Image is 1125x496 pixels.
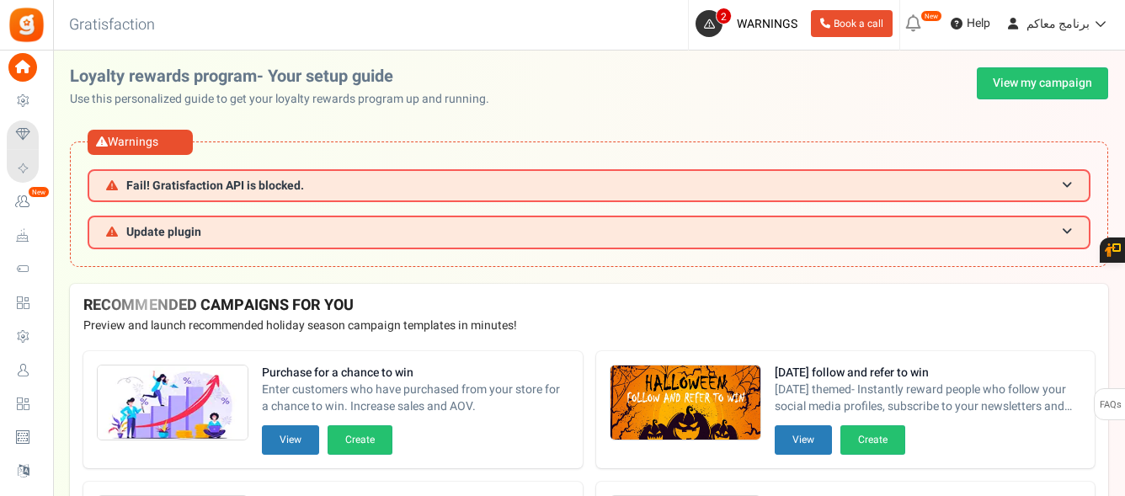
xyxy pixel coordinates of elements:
[126,226,201,238] span: Update plugin
[944,10,997,37] a: Help
[716,8,732,24] span: 2
[1026,15,1090,33] span: برنامج معاكم
[88,130,193,155] div: Warnings
[83,317,1095,334] p: Preview and launch recommended holiday season campaign templates in minutes!
[328,425,392,455] button: Create
[126,179,304,192] span: Fail! Gratisfaction API is blocked.
[920,10,942,22] em: New
[8,6,45,44] img: Gratisfaction
[83,297,1095,314] h4: RECOMMENDED CAMPAIGNS FOR YOU
[737,15,797,33] span: WARNINGS
[840,425,905,455] button: Create
[28,186,50,198] em: New
[70,91,503,108] p: Use this personalized guide to get your loyalty rewards program up and running.
[70,67,503,86] h2: Loyalty rewards program- Your setup guide
[775,425,832,455] button: View
[696,10,804,37] a: 2 WARNINGS
[262,381,569,415] span: Enter customers who have purchased from your store for a chance to win. Increase sales and AOV.
[775,365,1082,381] strong: [DATE] follow and refer to win
[977,67,1108,99] a: View my campaign
[811,10,893,37] a: Book a call
[98,365,248,441] img: Recommended Campaigns
[1099,389,1122,421] span: FAQs
[610,365,760,441] img: Recommended Campaigns
[51,8,173,42] h3: Gratisfaction
[7,188,45,216] a: New
[262,425,319,455] button: View
[962,15,990,32] span: Help
[262,365,569,381] strong: Purchase for a chance to win
[775,381,1082,415] span: [DATE] themed- Instantly reward people who follow your social media profiles, subscribe to your n...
